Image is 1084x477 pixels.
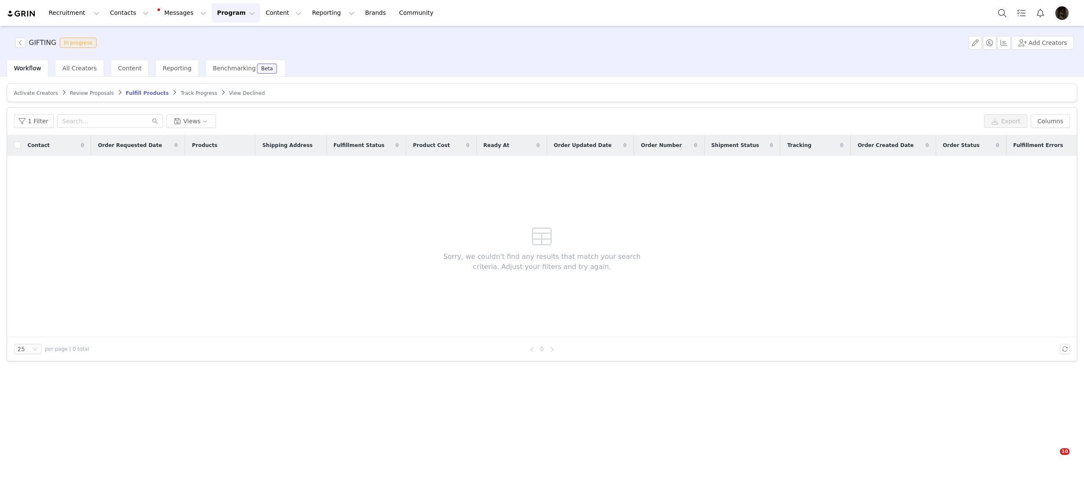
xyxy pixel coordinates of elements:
[641,141,682,149] span: Order Number
[60,38,97,48] span: In progress
[984,114,1027,128] button: Export
[180,90,217,96] span: Track Progress
[1043,448,1063,469] iframe: Intercom live chat
[993,3,1012,22] button: Search
[192,141,217,149] span: Products
[15,38,100,48] span: [object Object]
[118,65,142,72] span: Content
[529,347,534,352] i: icon: left
[550,347,555,352] i: icon: right
[152,118,158,124] i: icon: search
[28,141,50,149] span: Contact
[57,114,163,128] input: Search...
[14,65,41,72] span: Workflow
[212,3,260,22] button: Program
[126,90,169,96] span: Fulfill Products
[413,141,450,149] span: Product Cost
[1055,6,1069,20] img: 8061d0c3-a1ba-481f-a335-54d78ee405e2.jpg
[213,65,255,72] span: Benchmarking
[1012,3,1031,22] a: Tasks
[44,3,105,22] button: Recruitment
[360,3,393,22] a: Brands
[1013,141,1063,149] span: Fulfillment Errors
[262,141,312,149] span: Shipping Address
[7,10,36,18] img: grin logo
[547,344,557,354] li: Next Page
[29,38,56,48] h3: GIFTING
[334,141,384,149] span: Fulfillment Status
[261,66,273,71] div: Beta
[33,347,38,352] i: icon: down
[1060,448,1070,455] span: 10
[307,3,359,22] button: Reporting
[62,65,97,72] span: All Creators
[14,90,58,96] span: Activate Creators
[1050,6,1077,20] button: Profile
[787,141,811,149] span: Tracking
[943,141,980,149] span: Order Status
[1031,3,1050,22] button: Notifications
[1031,114,1070,128] button: Columns
[166,114,216,128] button: Views
[711,141,759,149] span: Shipment Status
[45,345,89,353] span: per page | 0 total
[229,90,265,96] span: View Declined
[260,3,307,22] button: Content
[1012,36,1074,50] button: Add Creators
[554,141,612,149] span: Order Updated Date
[537,344,547,354] li: 0
[154,3,211,22] button: Messages
[537,344,547,354] a: 0
[105,3,154,22] button: Contacts
[98,141,162,149] span: Order Requested Date
[70,90,114,96] span: Review Proposals
[14,114,54,128] button: 1 Filter
[163,65,191,72] span: Reporting
[527,344,537,354] li: Previous Page
[17,344,25,354] div: 25
[394,3,442,22] a: Community
[431,252,654,272] span: Sorry, we couldn't find any results that match your search criteria. Adjust your filters and try ...
[857,141,913,149] span: Order Created Date
[484,141,509,149] span: Ready At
